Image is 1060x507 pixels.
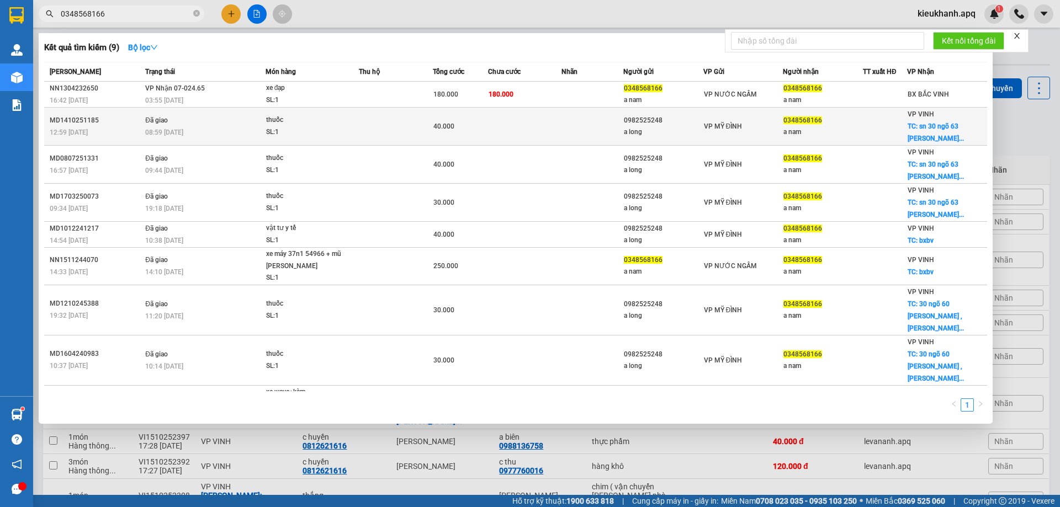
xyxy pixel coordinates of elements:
span: 30.000 [433,306,454,314]
span: 0348568166 [783,154,822,162]
span: TC: sn 30 ngõ 63 [PERSON_NAME]... [908,161,964,180]
h3: Kết quả tìm kiếm ( 9 ) [44,42,119,54]
a: 1 [961,399,973,411]
div: MD1410251185 [50,115,142,126]
span: 19:32 [DATE] [50,312,88,319]
span: right [977,401,984,407]
div: SL: 1 [266,360,349,372]
div: a long [624,234,703,246]
span: 10:14 [DATE] [145,362,183,370]
span: Người gửi [623,68,654,76]
span: TC: 30 ngõ 60 [PERSON_NAME] ,[PERSON_NAME]... [908,350,964,382]
img: warehouse-icon [11,409,23,420]
div: NN1511244070 [50,254,142,266]
span: 40.000 [433,122,454,130]
span: notification [12,459,22,469]
div: vật tư y tế [266,222,349,234]
div: xe máy 37n1 54966 + mũ [PERSON_NAME] [266,248,349,272]
span: Chưa cước [488,68,521,76]
span: 0348568166 [783,225,822,232]
button: left [947,398,961,412]
span: 14:33 [DATE] [50,268,88,276]
div: SL: 1 [266,202,349,215]
span: 11:20 [DATE] [145,312,183,320]
input: Tìm tên, số ĐT hoặc mã đơn [61,8,191,20]
span: 180.000 [489,90,513,98]
div: SL: 1 [266,310,349,322]
div: a long [624,164,703,176]
span: VP NƯỚC NGẦM [704,90,757,98]
span: 14:54 [DATE] [50,237,88,244]
div: a nam [624,94,703,106]
span: VP NƯỚC NGẦM [704,262,757,270]
div: SL: 1 [266,272,349,284]
span: Đã giao [145,225,168,232]
span: TC: sn 30 ngõ 63 [PERSON_NAME]... [908,122,964,142]
div: xe wave+kèm [PERSON_NAME] [266,386,349,410]
span: VP VINH [908,256,934,264]
div: SL: 1 [266,164,349,177]
span: Tổng cước [433,68,464,76]
span: close-circle [193,9,200,19]
span: VP MỸ ĐÌNH [704,356,743,364]
span: 30.000 [433,356,454,364]
button: right [974,398,987,412]
li: Next Page [974,398,987,412]
div: a nam [783,266,862,277]
span: 03:55 [DATE] [145,97,183,104]
span: 0348568166 [624,256,662,264]
span: 16:57 [DATE] [50,167,88,174]
li: Previous Page [947,398,961,412]
div: thuốc [266,114,349,126]
div: xe đạp [266,82,349,94]
span: VP VINH [908,110,934,118]
span: 180.000 [433,90,458,98]
span: 19:18 [DATE] [145,205,183,212]
div: MD1703250073 [50,191,142,202]
div: SL: 1 [266,126,349,138]
div: SL: 1 [266,94,349,106]
span: 10:37 [DATE] [50,362,88,370]
span: close [1013,32,1021,40]
span: VP MỸ ĐÌNH [704,231,743,238]
span: Đã giao [145,193,168,200]
img: warehouse-icon [11,72,23,83]
div: a nam [783,126,862,138]
span: VP Nhận [907,68,934,76]
span: down [150,44,158,51]
span: 0348568166 [624,84,662,92]
div: thuốc [266,190,349,202]
span: 0348568166 [783,116,822,124]
span: Đã giao [145,350,168,358]
div: MD1012241217 [50,223,142,234]
div: MD1604240983 [50,348,142,360]
span: TC: bxbv [908,237,934,244]
div: SL: 1 [266,234,349,247]
div: 0982525248 [624,115,703,126]
span: 0348568166 [783,300,822,308]
div: 0982525248 [624,298,703,310]
span: VP VINH [908,225,934,232]
button: Kết nối tổng đài [933,32,1004,50]
span: 0348568166 [783,193,822,200]
span: 09:34 [DATE] [50,205,88,212]
span: TC: 30 ngõ 60 [PERSON_NAME] ,[PERSON_NAME]... [908,300,964,332]
div: a nam [624,266,703,277]
span: VP MỸ ĐÌNH [704,199,743,206]
span: left [951,401,957,407]
img: solution-icon [11,99,23,111]
span: 10:38 [DATE] [145,237,183,244]
span: 40.000 [433,231,454,238]
span: close-circle [193,10,200,17]
span: 0348568166 [783,256,822,264]
span: search [46,10,54,18]
img: warehouse-icon [11,44,23,56]
span: 30.000 [433,199,454,206]
span: TC: sn 30 ngõ 63 [PERSON_NAME]... [908,199,964,218]
span: VP MỸ ĐÌNH [704,306,743,314]
button: Bộ lọcdown [119,39,167,56]
span: Kết nối tổng đài [942,35,995,47]
div: 0982525248 [624,191,703,202]
span: VP VINH [908,288,934,296]
div: a long [624,360,703,372]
